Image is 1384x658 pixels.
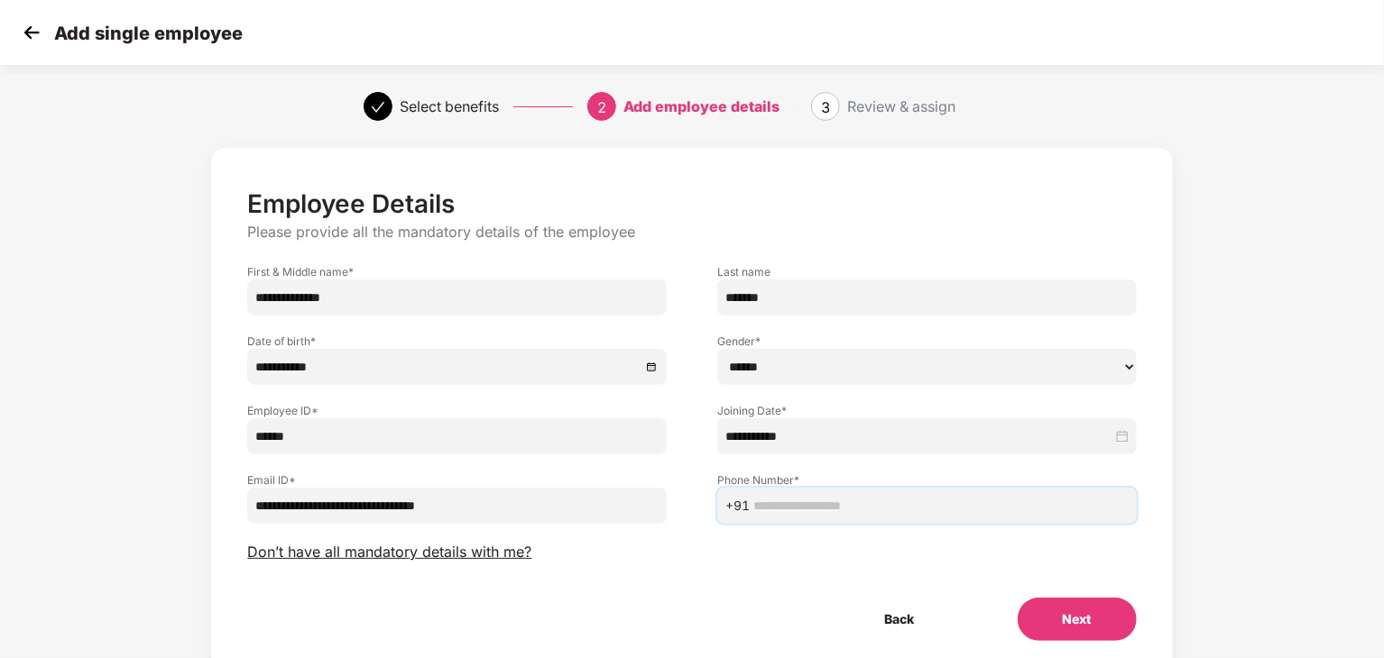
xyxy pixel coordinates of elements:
[717,264,1137,279] label: Last name
[717,403,1137,418] label: Joining Date
[247,543,531,562] span: Don’t have all mandatory details with me?
[847,92,955,121] div: Review & assign
[247,188,1136,219] p: Employee Details
[597,98,606,116] span: 2
[821,98,830,116] span: 3
[717,334,1137,349] label: Gender
[725,496,750,516] span: +91
[840,598,960,641] button: Back
[54,23,243,44] p: Add single employee
[247,472,667,488] label: Email ID
[18,19,45,46] img: svg+xml;base64,PHN2ZyB4bWxucz0iaHR0cDovL3d3dy53My5vcmcvMjAwMC9zdmciIHdpZHRoPSIzMCIgaGVpZ2h0PSIzMC...
[717,472,1137,488] label: Phone Number
[400,92,499,121] div: Select benefits
[247,264,667,279] label: First & Middle name
[247,403,667,418] label: Employee ID
[1018,598,1137,641] button: Next
[623,92,780,121] div: Add employee details
[371,100,385,114] span: check
[247,223,1136,242] p: Please provide all the mandatory details of the employee
[247,334,667,349] label: Date of birth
